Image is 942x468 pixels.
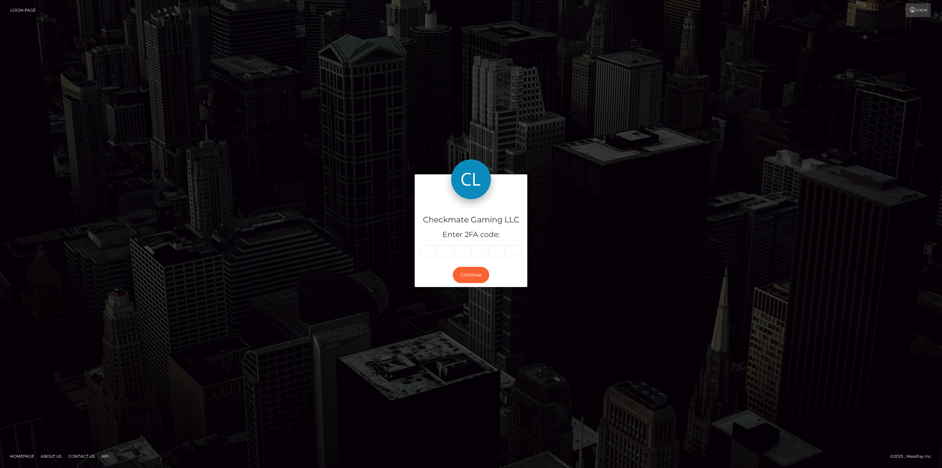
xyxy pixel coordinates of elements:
a: Login Page [10,3,36,17]
div: © 2025 , MassPay Inc. [890,453,937,460]
a: Homepage [7,451,37,461]
a: Contact Us [66,451,97,461]
img: Checkmate Gaming LLC [451,159,491,199]
a: API [99,451,111,461]
a: About Us [38,451,64,461]
a: Login [906,3,931,17]
h4: Checkmate Gaming LLC [420,214,522,226]
button: Continue [453,267,489,283]
h5: Enter 2FA code: [420,230,522,240]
